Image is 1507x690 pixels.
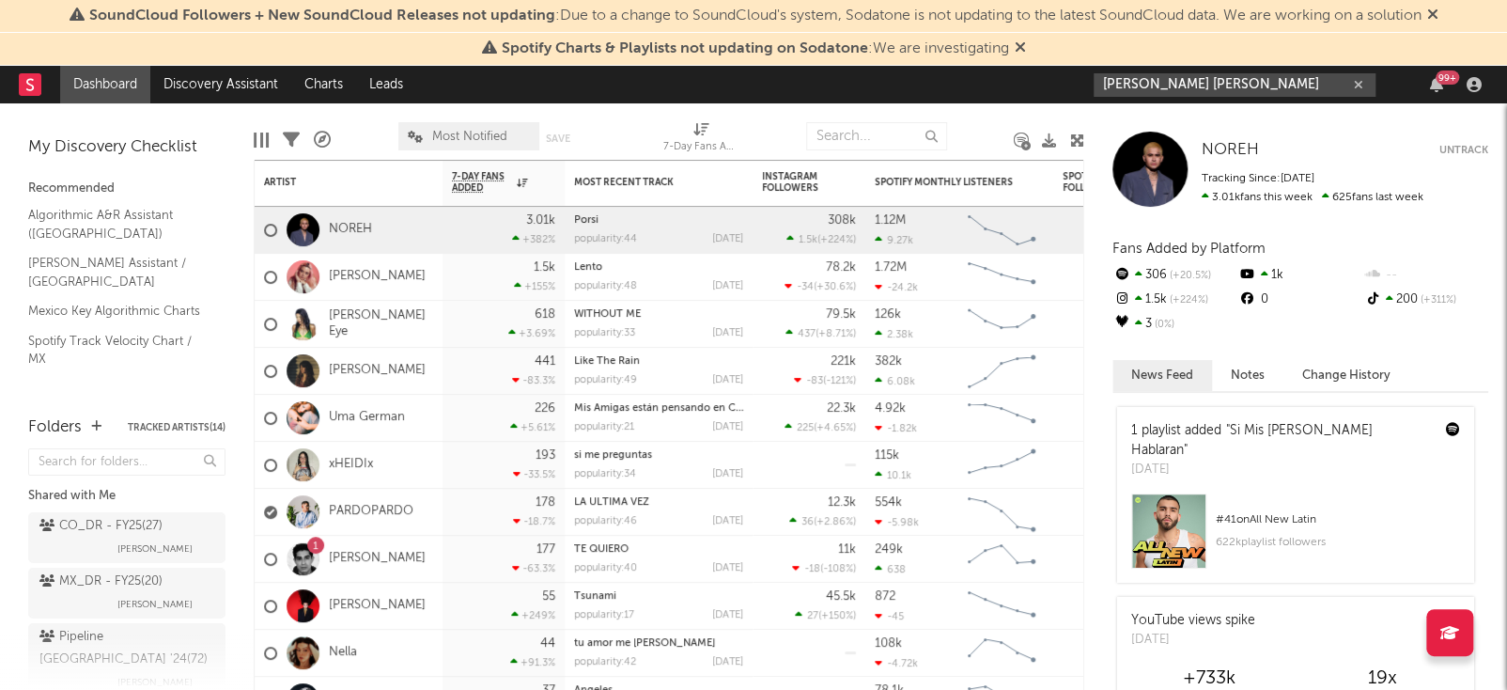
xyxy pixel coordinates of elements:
div: 382k [875,355,902,368]
div: [DATE] [1131,631,1255,650]
div: +91.3 % [510,656,555,668]
button: 99+ [1430,77,1443,92]
div: My Discovery Checklist [28,136,225,159]
a: MX_DR - FY25(20)[PERSON_NAME] [28,568,225,619]
button: News Feed [1112,360,1212,391]
div: Tsunami [574,591,743,602]
div: 2.38k [875,328,913,340]
span: [PERSON_NAME] [117,538,193,560]
div: [DATE] [712,563,743,573]
span: +30.6 % [816,282,853,292]
span: 7-Day Fans Added [452,171,512,194]
div: Instagram Followers [762,171,828,194]
svg: Chart title [959,536,1044,583]
a: Lento [574,262,602,273]
a: WITHOUT ME [574,309,641,320]
div: +5.61 % [510,421,555,433]
span: 36 [801,517,814,527]
span: Dismiss [1427,8,1438,24]
span: -34 [797,282,814,292]
button: Save [546,133,570,144]
svg: Chart title [959,301,1044,348]
div: [DATE] [712,281,743,291]
div: 1.5k [1112,288,1237,312]
div: -1.82k [875,422,917,434]
div: popularity: 46 [574,516,637,526]
a: Charts [291,66,356,103]
span: -108 % [823,564,853,574]
svg: Chart title [959,207,1044,254]
div: CO_DR - FY25 ( 27 ) [39,515,163,538]
div: popularity: 33 [574,328,635,338]
div: YouTube views spike [1131,611,1255,631]
div: 1.5k [534,261,555,274]
span: 625 fans last week [1202,192,1423,203]
a: xHEIDIx [329,457,373,473]
div: Most Recent Track [574,177,715,188]
span: 1.5k [799,235,817,245]
div: ( ) [789,515,856,527]
button: Notes [1212,360,1283,391]
span: +20.5 % [1167,271,1211,281]
div: +3.69 % [508,327,555,339]
a: tu amor me [PERSON_NAME] [574,638,715,649]
span: +8.71 % [818,329,853,339]
a: LA ULTIMA VEZ [574,497,649,508]
div: 9.27k [875,234,913,246]
span: Fans Added by Platform [1112,242,1266,256]
div: 1.12M [875,214,906,227]
span: : Due to a change to SoundCloud's system, Sodatone is not updating to the latest SoundCloud data.... [89,8,1422,24]
a: #41onAll New Latin622kplaylist followers [1117,494,1474,583]
a: si me preguntas [574,450,652,461]
span: Dismiss [1015,41,1026,56]
a: Spotify Search Virality / MX [28,379,207,400]
div: -83.3 % [512,374,555,386]
a: [PERSON_NAME] [329,269,426,285]
div: 10.1k [875,469,911,481]
div: Porsi [574,215,743,226]
a: Spotify Track Velocity Chart / MX [28,331,207,369]
a: TE QUIERO [574,544,629,555]
div: 622k playlist followers [1216,531,1460,554]
span: 0 % [1152,320,1174,330]
svg: Chart title [959,348,1044,395]
span: : We are investigating [502,41,1009,56]
div: 55 [542,590,555,603]
input: Search... [806,122,947,150]
div: [DATE] [712,375,743,385]
a: [PERSON_NAME] Assistant / [GEOGRAPHIC_DATA] [28,253,207,291]
div: Spotify Monthly Listeners [875,177,1016,188]
div: popularity: 49 [574,375,637,385]
div: [DATE] [712,234,743,244]
div: -5.98k [875,516,919,528]
div: ( ) [794,374,856,386]
a: [PERSON_NAME] [329,598,426,614]
a: Mexico Key Algorithmic Charts [28,301,207,321]
div: 249k [875,543,903,556]
div: 7-Day Fans Added (7-Day Fans Added) [663,113,738,167]
div: +733k [1122,667,1296,690]
div: 11k [838,543,856,556]
a: "Si Mis [PERSON_NAME] Hablaran" [1131,424,1373,457]
div: +155 % [514,280,555,292]
div: 3 [1112,312,1237,337]
div: 441 [535,355,555,368]
div: ( ) [785,280,856,292]
a: PARDOPARDO [329,504,413,520]
div: -- [1363,263,1488,288]
div: Recommended [28,178,225,200]
div: 221k [831,355,856,368]
div: LA ULTIMA VEZ [574,497,743,508]
div: 45.5k [826,590,856,603]
a: [PERSON_NAME] [329,363,426,379]
div: 126k [875,308,901,321]
div: 7-Day Fans Added (7-Day Fans Added) [663,136,738,159]
div: 108k [875,637,902,650]
div: 200 [1363,288,1488,312]
svg: Chart title [959,630,1044,677]
button: Tracked Artists(14) [128,423,225,432]
a: NOREH [329,222,372,238]
a: Uma German [329,410,405,426]
div: 638 [875,563,906,575]
svg: Chart title [959,489,1044,536]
